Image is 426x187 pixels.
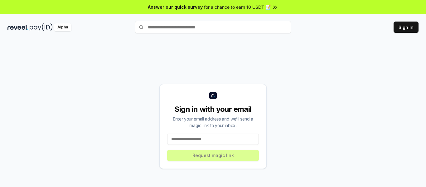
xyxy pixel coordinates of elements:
div: Enter your email address and we’ll send a magic link to your inbox. [167,116,259,129]
div: Alpha [54,23,71,31]
img: pay_id [30,23,53,31]
img: logo_small [209,92,217,99]
div: Sign in with your email [167,104,259,114]
span: for a chance to earn 10 USDT 📝 [204,4,271,10]
span: Answer our quick survey [148,4,203,10]
img: reveel_dark [7,23,28,31]
button: Sign In [394,22,419,33]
